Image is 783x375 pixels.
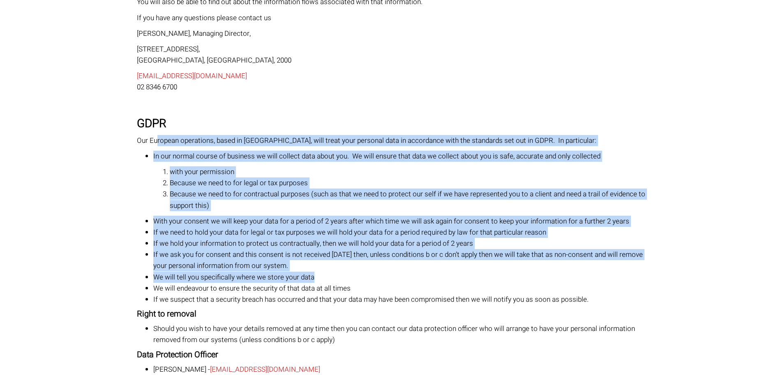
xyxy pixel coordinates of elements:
[153,364,647,375] li: [PERSON_NAME] -
[137,12,647,23] p: If you have any questions please contact us
[170,177,647,189] li: Because we need to for legal or tax purposes
[153,323,647,345] li: Should you wish to have your details removed at any time then you can contact our data protection...
[137,350,647,359] h4: Data Protection Officer
[137,28,647,39] p: [PERSON_NAME], Managing Director,
[153,151,647,162] li: In our normal course of business we will collect data about you. We will ensure that data we coll...
[137,71,247,81] a: [EMAIL_ADDRESS][DOMAIN_NAME]
[137,70,647,93] p: 02 8346 6700
[137,310,647,319] h4: Right to removal
[153,272,647,283] li: We will tell you specifically where we store your data
[153,249,647,271] li: If we ask you for consent and this consent is not received [DATE] then, unless conditions b or c ...
[210,364,320,375] a: [EMAIL_ADDRESS][DOMAIN_NAME]
[153,238,647,249] li: If we hold your information to protect us contractually, then we will hold your data for a period...
[170,189,647,211] li: Because we need to for contractual purposes (such as that we need to protect our self if we have ...
[153,294,647,305] li: If we suspect that a security breach has occurred and that your data may have been compromised th...
[137,135,647,146] p: Our European operations, based in [GEOGRAPHIC_DATA], will treat your personal data in accordance ...
[153,216,647,227] li: With your consent we will keep your data for a period of 2 years after which time we will ask aga...
[170,166,647,177] li: with your permission
[153,227,647,238] li: If we need to hold your data for legal or tax purposes we will hold your data for a period requir...
[137,44,647,66] p: [STREET_ADDRESS], [GEOGRAPHIC_DATA], [GEOGRAPHIC_DATA], 2000
[153,283,647,294] li: We will endeavour to ensure the security of that data at all times
[137,118,647,130] h3: GDPR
